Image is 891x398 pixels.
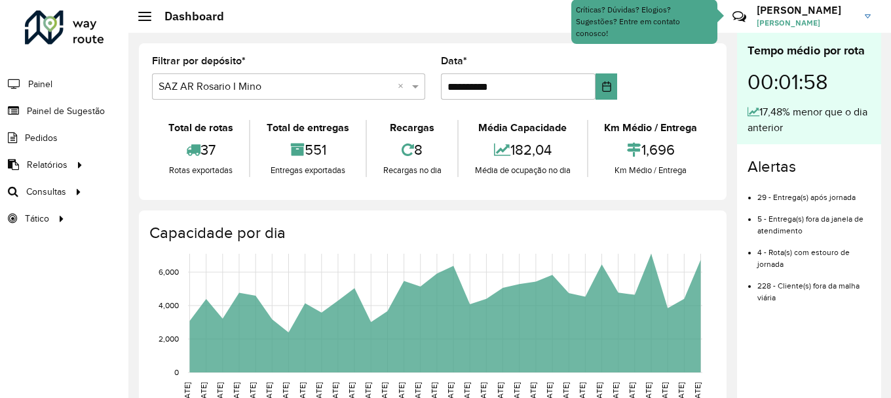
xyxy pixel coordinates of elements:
[725,3,753,31] a: Contato Rápido
[174,368,179,376] text: 0
[592,164,710,177] div: Km Médio / Entrega
[28,77,52,91] span: Painel
[254,164,362,177] div: Entregas exportadas
[155,136,246,164] div: 37
[27,104,105,118] span: Painel de Sugestão
[25,131,58,145] span: Pedidos
[25,212,49,226] span: Tático
[748,157,871,176] h4: Alertas
[757,270,871,304] li: 228 - Cliente(s) fora da malha viária
[757,17,855,29] span: [PERSON_NAME]
[398,79,409,94] span: Clear all
[26,185,66,199] span: Consultas
[757,237,871,270] li: 4 - Rota(s) com estouro de jornada
[592,136,710,164] div: 1,696
[748,42,871,60] div: Tempo médio por rota
[462,164,583,177] div: Média de ocupação no dia
[370,120,454,136] div: Recargas
[592,120,710,136] div: Km Médio / Entrega
[370,136,454,164] div: 8
[149,224,713,243] h4: Capacidade por dia
[155,120,246,136] div: Total de rotas
[757,182,871,203] li: 29 - Entrega(s) após jornada
[159,268,179,276] text: 6,000
[462,120,583,136] div: Média Capacidade
[596,73,617,100] button: Choose Date
[254,136,362,164] div: 551
[254,120,362,136] div: Total de entregas
[27,158,67,172] span: Relatórios
[155,164,246,177] div: Rotas exportadas
[159,334,179,343] text: 2,000
[462,136,583,164] div: 182,04
[757,203,871,237] li: 5 - Entrega(s) fora da janela de atendimento
[748,60,871,104] div: 00:01:58
[152,53,246,69] label: Filtrar por depósito
[757,4,855,16] h3: [PERSON_NAME]
[370,164,454,177] div: Recargas no dia
[441,53,467,69] label: Data
[151,9,224,24] h2: Dashboard
[748,104,871,136] div: 17,48% menor que o dia anterior
[159,301,179,309] text: 4,000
